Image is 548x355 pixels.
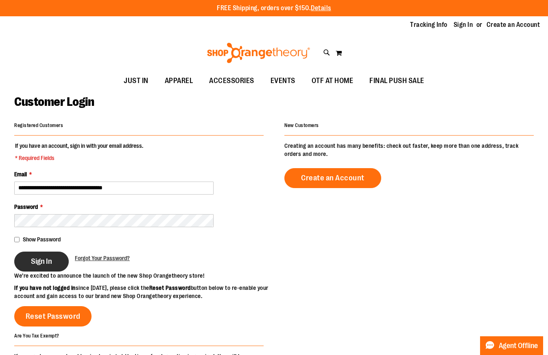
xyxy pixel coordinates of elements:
[312,72,354,90] span: OTF AT HOME
[284,168,381,188] a: Create an Account
[14,306,92,327] a: Reset Password
[369,72,424,90] span: FINAL PUSH SALE
[14,284,274,300] p: since [DATE], please click the button below to re-enable your account and gain access to our bran...
[15,154,143,162] span: * Required Fields
[284,142,534,158] p: Creating an account has many benefits: check out faster, keep more than one address, track orders...
[23,236,61,243] span: Show Password
[75,255,130,261] span: Forgot Your Password?
[75,254,130,262] a: Forgot Your Password?
[14,171,27,177] span: Email
[14,142,144,162] legend: If you have an account, sign in with your email address.
[410,20,448,29] a: Tracking Info
[14,285,76,291] strong: If you have not logged in
[26,312,81,321] span: Reset Password
[311,4,331,12] a: Details
[14,272,274,280] p: We’re excited to announce the launch of the new Shop Orangetheory store!
[206,43,311,63] img: Shop Orangetheory
[284,123,319,128] strong: New Customers
[480,336,543,355] button: Agent Offline
[487,20,540,29] a: Create an Account
[209,72,254,90] span: ACCESSORIES
[14,95,94,109] span: Customer Login
[14,252,69,272] button: Sign In
[31,257,52,266] span: Sign In
[454,20,473,29] a: Sign In
[14,204,38,210] span: Password
[301,173,365,182] span: Create an Account
[271,72,295,90] span: EVENTS
[124,72,148,90] span: JUST IN
[499,342,538,350] span: Agent Offline
[14,333,59,338] strong: Are You Tax Exempt?
[217,4,331,13] p: FREE Shipping, orders over $150.
[165,72,193,90] span: APPAREL
[14,123,63,128] strong: Registered Customers
[149,285,191,291] strong: Reset Password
